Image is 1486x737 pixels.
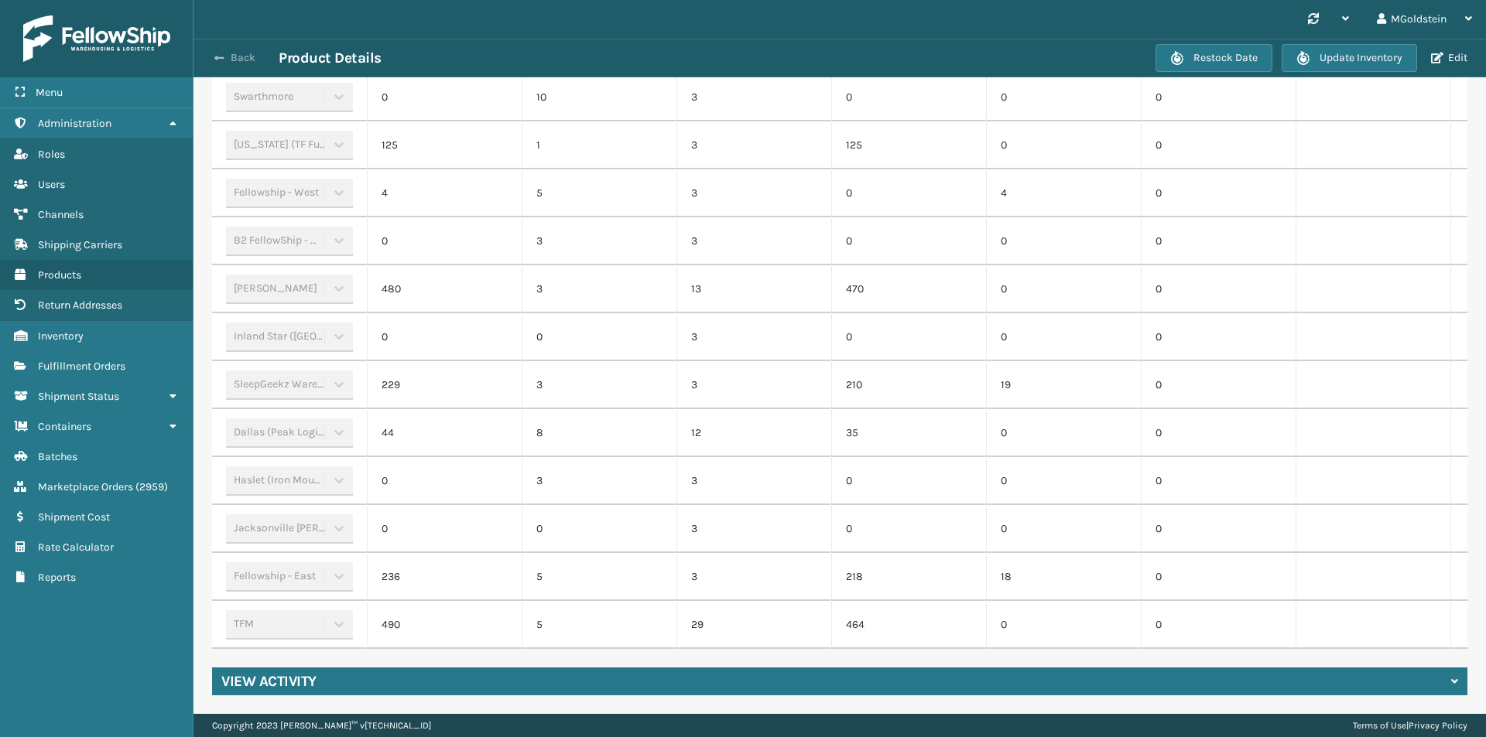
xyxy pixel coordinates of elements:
[691,138,817,153] p: 3
[986,601,1141,649] td: 0
[38,178,65,191] span: Users
[522,361,676,409] td: 3
[212,714,431,737] p: Copyright 2023 [PERSON_NAME]™ v [TECHNICAL_ID]
[831,601,986,649] td: 464
[831,409,986,457] td: 35
[38,329,84,343] span: Inventory
[691,281,817,297] p: 13
[367,361,522,409] td: 229
[522,409,676,457] td: 8
[367,169,522,217] td: 4
[367,217,522,265] td: 0
[38,117,111,130] span: Administration
[207,51,279,65] button: Back
[38,450,77,463] span: Batches
[691,425,817,441] p: 12
[986,169,1141,217] td: 4
[38,360,125,373] span: Fulfillment Orders
[1141,73,1296,121] td: 0
[522,601,676,649] td: 5
[367,553,522,601] td: 236
[831,265,986,313] td: 470
[522,553,676,601] td: 5
[522,457,676,505] td: 3
[522,505,676,553] td: 0
[279,49,382,67] h3: Product Details
[367,121,522,169] td: 125
[38,510,110,524] span: Shipment Cost
[1156,44,1272,72] button: Restock Date
[986,265,1141,313] td: 0
[367,601,522,649] td: 490
[522,217,676,265] td: 3
[831,361,986,409] td: 210
[831,217,986,265] td: 0
[1141,361,1296,409] td: 0
[986,505,1141,553] td: 0
[1141,169,1296,217] td: 0
[522,121,676,169] td: 1
[522,73,676,121] td: 10
[831,505,986,553] td: 0
[38,480,133,493] span: Marketplace Orders
[367,313,522,361] td: 0
[367,457,522,505] td: 0
[1141,265,1296,313] td: 0
[135,480,168,493] span: ( 2959 )
[1141,457,1296,505] td: 0
[38,420,91,433] span: Containers
[38,541,114,554] span: Rate Calculator
[38,268,81,281] span: Products
[831,169,986,217] td: 0
[522,169,676,217] td: 5
[1353,714,1467,737] div: |
[1141,505,1296,553] td: 0
[38,148,65,161] span: Roles
[522,313,676,361] td: 0
[1353,720,1406,731] a: Terms of Use
[1141,409,1296,457] td: 0
[36,86,63,99] span: Menu
[986,313,1141,361] td: 0
[986,457,1141,505] td: 0
[691,234,817,249] p: 3
[691,329,817,345] p: 3
[831,457,986,505] td: 0
[1141,313,1296,361] td: 0
[1141,553,1296,601] td: 0
[691,521,817,537] p: 3
[38,238,122,251] span: Shipping Carriers
[986,73,1141,121] td: 0
[831,553,986,601] td: 218
[1409,720,1467,731] a: Privacy Policy
[522,265,676,313] td: 3
[1282,44,1417,72] button: Update Inventory
[691,569,817,585] p: 3
[367,265,522,313] td: 480
[831,121,986,169] td: 125
[221,672,317,691] h4: View Activity
[691,377,817,393] p: 3
[23,15,170,62] img: logo
[38,208,84,221] span: Channels
[367,409,522,457] td: 44
[38,299,122,312] span: Return Addresses
[986,553,1141,601] td: 18
[691,186,817,201] p: 3
[831,73,986,121] td: 0
[1426,51,1472,65] button: Edit
[367,73,522,121] td: 0
[986,121,1141,169] td: 0
[691,473,817,489] p: 3
[1141,217,1296,265] td: 0
[986,409,1141,457] td: 0
[831,313,986,361] td: 0
[986,217,1141,265] td: 0
[367,505,522,553] td: 0
[691,617,817,633] p: 29
[986,361,1141,409] td: 19
[38,390,119,403] span: Shipment Status
[38,571,76,584] span: Reports
[691,90,817,105] p: 3
[1141,121,1296,169] td: 0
